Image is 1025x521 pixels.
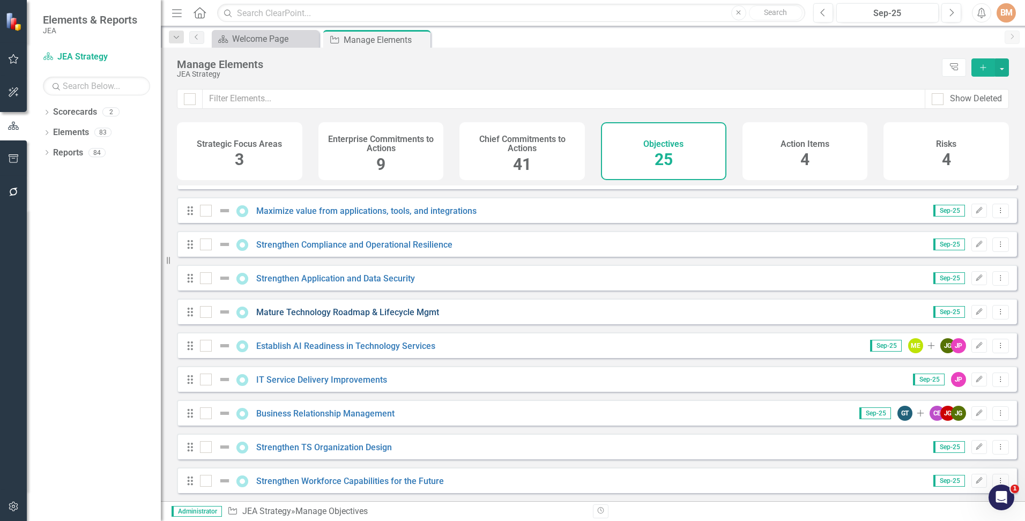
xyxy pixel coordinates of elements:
img: ClearPoint Strategy [5,12,25,32]
div: Welcome Page [232,32,316,46]
a: IT Service Delivery Improvements [256,375,387,385]
h4: Risks [936,139,956,149]
div: » Manage Objectives [227,505,585,518]
div: JG [951,406,966,421]
span: 41 [513,155,531,174]
span: Sep-25 [933,441,965,453]
img: Not Defined [218,373,231,386]
button: Sep-25 [836,3,939,23]
a: Elements [53,126,89,139]
a: Scorecards [53,106,97,118]
h4: Action Items [781,139,829,149]
a: Strengthen Workforce Capabilities for the Future [256,476,444,486]
span: 1 [1011,485,1019,493]
iframe: Intercom live chat [989,485,1014,510]
a: Establish AI Readiness in Technology Services [256,341,435,351]
div: CE [930,406,945,421]
div: JG [940,406,955,421]
span: 4 [942,150,951,169]
a: Maximize value from applications, tools, and integrations [256,206,477,216]
a: JEA Strategy [43,51,150,63]
div: JEA Strategy [177,70,937,78]
div: 2 [102,108,120,117]
img: Not Defined [218,238,231,251]
span: Sep-25 [933,205,965,217]
img: Not Defined [218,204,231,217]
span: Sep-25 [859,407,891,419]
span: Sep-25 [870,340,902,352]
span: Sep-25 [913,374,945,385]
h4: Chief Commitments to Actions [466,135,578,153]
img: Not Defined [218,407,231,420]
a: Strengthen Application and Data Security [256,273,415,284]
div: JG [940,338,955,353]
span: Sep-25 [933,239,965,250]
span: 3 [235,150,244,169]
div: Manage Elements [344,33,428,47]
h4: Enterprise Commitments to Actions [325,135,437,153]
h4: Strategic Focus Areas [197,139,282,149]
img: Not Defined [218,441,231,453]
button: Search [749,5,803,20]
div: Show Deleted [950,93,1002,105]
a: Welcome Page [214,32,316,46]
img: Not Defined [218,306,231,318]
small: JEA [43,26,137,35]
a: Business Relationship Management [256,408,395,419]
span: Search [764,8,787,17]
div: JP [951,338,966,353]
span: Elements & Reports [43,13,137,26]
div: Sep-25 [840,7,935,20]
img: Not Defined [218,272,231,285]
a: Strengthen Compliance and Operational Resilience [256,240,452,250]
span: Sep-25 [933,475,965,487]
span: Sep-25 [933,272,965,284]
button: BM [997,3,1016,23]
div: 84 [88,148,106,157]
img: Not Defined [218,339,231,352]
a: Reports [53,147,83,159]
div: 83 [94,128,112,137]
span: 4 [800,150,809,169]
span: 25 [655,150,673,169]
div: Manage Elements [177,58,937,70]
div: GT [897,406,912,421]
input: Filter Elements... [202,89,925,109]
img: Not Defined [218,474,231,487]
span: Administrator [172,506,222,517]
h4: Objectives [643,139,684,149]
a: Mature Technology Roadmap & Lifecycle Mgmt [256,307,439,317]
span: Sep-25 [933,306,965,318]
input: Search ClearPoint... [217,4,805,23]
div: JP [951,372,966,387]
a: Strengthen TS Organization Design [256,442,392,452]
span: 9 [376,155,385,174]
input: Search Below... [43,77,150,95]
a: JEA Strategy [242,506,291,516]
div: ME [908,338,923,353]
